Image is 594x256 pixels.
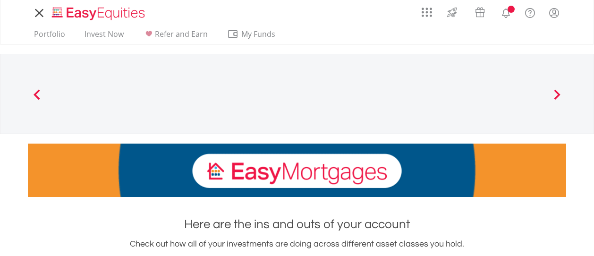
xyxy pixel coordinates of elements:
[30,29,69,44] a: Portfolio
[494,2,518,21] a: Notifications
[48,2,149,21] a: Home page
[81,29,127,44] a: Invest Now
[466,2,494,20] a: Vouchers
[28,144,566,197] img: EasyMortage Promotion Banner
[422,7,432,17] img: grid-menu-icon.svg
[542,2,566,23] a: My Profile
[472,5,488,20] img: vouchers-v2.svg
[139,29,212,44] a: Refer and Earn
[518,2,542,21] a: FAQ's and Support
[227,28,289,40] span: My Funds
[28,216,566,233] h1: Here are the ins and outs of your account
[50,6,149,21] img: EasyEquities_Logo.png
[155,29,208,39] span: Refer and Earn
[444,5,460,20] img: thrive-v2.svg
[416,2,438,17] a: AppsGrid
